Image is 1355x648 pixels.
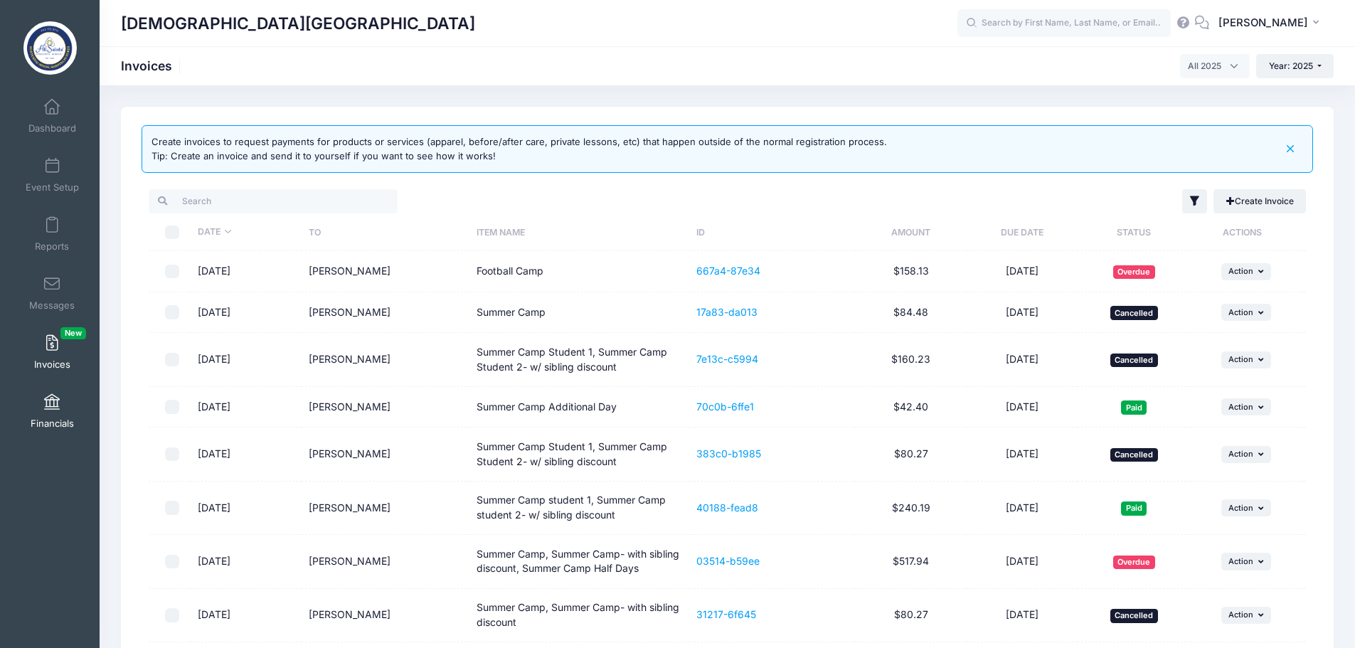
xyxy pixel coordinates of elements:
[967,251,1078,292] td: [DATE]
[18,268,86,318] a: Messages
[696,501,758,514] a: 40188-fead8
[1113,265,1155,279] span: Overdue
[1228,354,1253,364] span: Action
[967,213,1078,251] th: Due Date: activate to sort column ascending
[191,251,302,292] td: [DATE]
[1228,449,1253,459] span: Action
[967,387,1078,428] td: [DATE]
[1228,610,1253,620] span: Action
[470,589,690,642] td: Summer Camp, Summer Camp- with sibling discount
[23,21,77,75] img: All Saints' Episcopal School
[1218,15,1308,31] span: [PERSON_NAME]
[18,209,86,259] a: Reports
[1110,354,1158,367] span: Cancelled
[470,427,690,481] td: Summer Camp Student 1, Summer Camp Student 2- w/ sibling discount
[31,418,74,430] span: Financials
[302,387,470,428] td: [PERSON_NAME]
[1113,556,1155,569] span: Overdue
[149,189,398,213] input: Search
[957,9,1171,38] input: Search by First Name, Last Name, or Email...
[470,333,690,386] td: Summer Camp Student 1, Summer Camp Student 2- w/ sibling discount
[967,292,1078,334] td: [DATE]
[302,251,470,292] td: [PERSON_NAME]
[470,213,690,251] th: Item Name: activate to sort column ascending
[302,213,470,251] th: To: activate to sort column ascending
[696,447,761,460] a: 383c0-b1985
[34,358,70,371] span: Invoices
[26,181,79,193] span: Event Setup
[1228,503,1253,513] span: Action
[1110,609,1158,622] span: Cancelled
[855,427,967,481] td: $80.27
[967,333,1078,386] td: [DATE]
[191,387,302,428] td: [DATE]
[1221,398,1271,415] button: Action
[1269,60,1313,71] span: Year: 2025
[121,58,184,73] h1: Invoices
[1221,607,1271,624] button: Action
[855,482,967,535] td: $240.19
[29,299,75,312] span: Messages
[967,589,1078,642] td: [DATE]
[35,240,69,253] span: Reports
[191,292,302,334] td: [DATE]
[967,427,1078,481] td: [DATE]
[470,387,690,428] td: Summer Camp Additional Day
[302,589,470,642] td: [PERSON_NAME]
[1228,556,1253,566] span: Action
[1228,266,1253,276] span: Action
[1110,448,1158,462] span: Cancelled
[1209,7,1334,40] button: [PERSON_NAME]
[470,292,690,334] td: Summer Camp
[696,400,754,413] a: 70c0b-6ffe1
[302,482,470,535] td: [PERSON_NAME]
[1221,351,1271,368] button: Action
[1228,402,1253,412] span: Action
[1180,54,1250,78] span: All 2025
[18,150,86,200] a: Event Setup
[18,327,86,377] a: InvoicesNew
[470,535,690,588] td: Summer Camp, Summer Camp- with sibling discount, Summer Camp Half Days
[1121,400,1147,414] span: Paid
[967,482,1078,535] td: [DATE]
[696,608,756,620] a: 31217-6f645
[191,333,302,386] td: [DATE]
[1256,54,1334,78] button: Year: 2025
[855,333,967,386] td: $160.23
[1078,213,1190,251] th: Status: activate to sort column ascending
[690,213,855,251] th: ID: activate to sort column ascending
[191,213,302,251] th: Date: activate to sort column ascending
[696,306,758,318] a: 17a83-da013
[1221,499,1271,516] button: Action
[121,7,475,40] h1: [DEMOGRAPHIC_DATA][GEOGRAPHIC_DATA]
[1221,304,1271,321] button: Action
[302,535,470,588] td: [PERSON_NAME]
[1228,307,1253,317] span: Action
[1188,60,1221,73] span: All 2025
[1221,553,1271,570] button: Action
[855,387,967,428] td: $42.40
[1221,263,1271,280] button: Action
[191,482,302,535] td: [DATE]
[1190,213,1302,251] th: Actions
[302,292,470,334] td: [PERSON_NAME]
[967,535,1078,588] td: [DATE]
[191,427,302,481] td: [DATE]
[1121,501,1147,515] span: Paid
[855,589,967,642] td: $80.27
[696,265,760,277] a: 667a4-87e34
[855,213,967,251] th: Amount: activate to sort column ascending
[470,251,690,292] td: Football Camp
[152,135,887,163] div: Create invoices to request payments for products or services (apparel, before/after care, private...
[696,555,760,567] a: 03514-b59ee
[1110,306,1158,319] span: Cancelled
[191,535,302,588] td: [DATE]
[18,91,86,141] a: Dashboard
[60,327,86,339] span: New
[470,482,690,535] td: Summer Camp student 1, Summer Camp student 2- w/ sibling discount
[855,251,967,292] td: $158.13
[1221,446,1271,463] button: Action
[28,122,76,134] span: Dashboard
[18,386,86,436] a: Financials
[191,589,302,642] td: [DATE]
